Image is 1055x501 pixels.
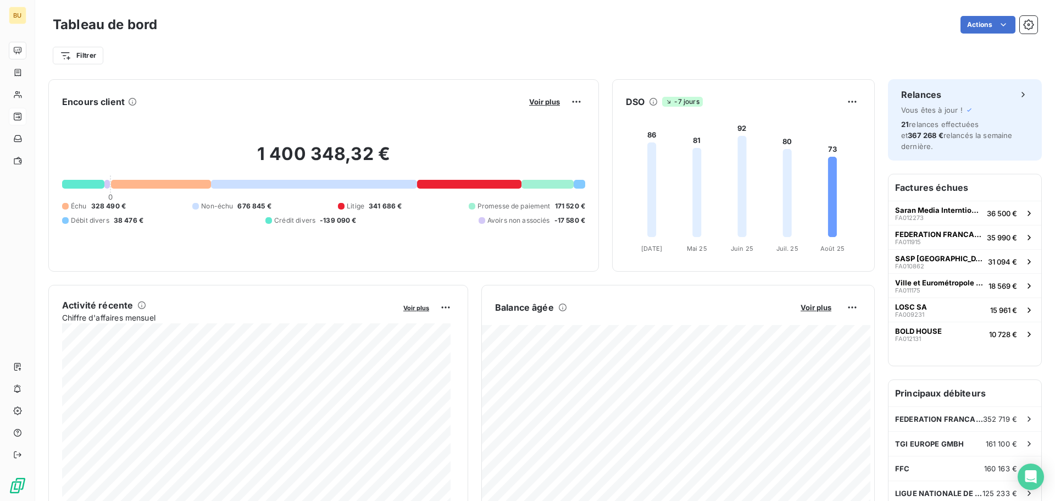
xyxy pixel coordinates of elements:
[889,273,1041,298] button: Ville et Eurométropole de [GEOGRAPHIC_DATA]FA01117518 569 €
[901,120,1013,151] span: relances effectuées et relancés la semaine dernière.
[114,216,143,225] span: 38 476 €
[901,88,941,101] h6: Relances
[889,225,1041,249] button: FEDERATION FRANCAISE DE FOOTBALLFA01191535 990 €
[801,303,831,312] span: Voir plus
[687,245,707,252] tspan: Mai 25
[895,278,984,287] span: Ville et Eurométropole de [GEOGRAPHIC_DATA]
[960,16,1015,34] button: Actions
[895,206,982,214] span: Saran Media Interntional Limited
[983,415,1017,423] span: 352 719 €
[987,233,1017,242] span: 35 990 €
[731,245,753,252] tspan: Juin 25
[62,95,125,108] h6: Encours client
[555,201,585,211] span: 171 520 €
[895,439,964,448] span: TGI EUROPE GMBH
[895,489,982,498] span: LIGUE NATIONALE DE RUGBY
[554,216,585,225] span: -17 580 €
[895,302,927,311] span: LOSC SA
[895,327,942,335] span: BOLD HOUSE
[901,120,909,129] span: 21
[895,335,921,342] span: FA012131
[908,131,943,140] span: 367 268 €
[71,216,109,225] span: Débit divers
[9,477,26,494] img: Logo LeanPay
[895,415,983,423] span: FEDERATION FRANCAISE DE FOOTBALL
[820,245,845,252] tspan: Août 25
[237,201,271,211] span: 676 845 €
[662,97,702,107] span: -7 jours
[477,201,551,211] span: Promesse de paiement
[895,464,909,473] span: FFC
[347,201,364,211] span: Litige
[989,330,1017,339] span: 10 728 €
[62,312,396,323] span: Chiffre d'affaires mensuel
[988,257,1017,266] span: 31 094 €
[274,216,315,225] span: Crédit divers
[895,287,920,294] span: FA011175
[986,439,1017,448] span: 161 100 €
[403,304,429,312] span: Voir plus
[984,464,1017,473] span: 160 163 €
[400,302,432,312] button: Voir plus
[776,245,798,252] tspan: Juil. 25
[53,47,103,64] button: Filtrer
[641,245,662,252] tspan: [DATE]
[487,216,550,225] span: Avoirs non associés
[626,95,645,108] h6: DSO
[895,230,982,239] span: FEDERATION FRANCAISE DE FOOTBALL
[71,201,87,211] span: Échu
[9,7,26,24] div: BU
[201,201,233,211] span: Non-échu
[53,15,157,35] h3: Tableau de bord
[369,201,402,211] span: 341 686 €
[895,311,924,318] span: FA009231
[901,106,963,114] span: Vous êtes à jour !
[526,97,563,107] button: Voir plus
[889,201,1041,225] button: Saran Media Interntional LimitedFA01227336 500 €
[889,322,1041,346] button: BOLD HOUSEFA01213110 728 €
[989,282,1017,290] span: 18 569 €
[108,192,113,201] span: 0
[529,97,560,106] span: Voir plus
[1018,464,1044,490] div: Open Intercom Messenger
[982,489,1017,498] span: 125 233 €
[889,380,1041,406] h6: Principaux débiteurs
[91,201,126,211] span: 328 490 €
[62,299,133,312] h6: Activité récente
[62,143,585,176] h2: 1 400 348,32 €
[889,174,1041,201] h6: Factures échues
[895,214,924,221] span: FA012273
[889,249,1041,273] button: SASP [GEOGRAPHIC_DATA]FA01086231 094 €
[895,239,921,245] span: FA011915
[895,254,984,263] span: SASP [GEOGRAPHIC_DATA]
[987,209,1017,218] span: 36 500 €
[495,301,554,314] h6: Balance âgée
[320,216,357,225] span: -139 090 €
[889,298,1041,322] button: LOSC SAFA00923115 961 €
[895,263,924,269] span: FA010862
[990,306,1017,315] span: 15 961 €
[797,302,835,312] button: Voir plus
